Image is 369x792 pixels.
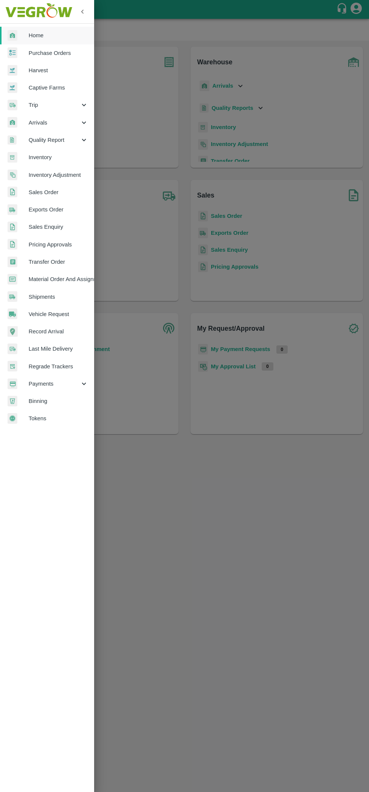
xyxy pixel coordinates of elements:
img: shipments [8,204,17,215]
img: delivery [8,344,17,354]
img: whInventory [8,152,17,163]
img: delivery [8,100,17,111]
span: Inventory [29,153,88,161]
span: Pricing Approvals [29,240,88,249]
span: Exports Order [29,205,88,214]
img: sales [8,222,17,233]
img: recordArrival [8,326,18,337]
span: Last Mile Delivery [29,345,88,353]
span: Binning [29,397,88,405]
span: Transfer Order [29,258,88,266]
span: Payments [29,380,80,388]
span: Material Order And Assignment [29,275,88,283]
img: bin [8,396,17,406]
img: tokens [8,413,17,424]
img: qualityReport [8,135,17,145]
img: centralMaterial [8,274,17,285]
span: Record Arrival [29,327,88,336]
span: Home [29,31,88,40]
img: payment [8,379,17,389]
img: whArrival [8,117,17,128]
span: Tokens [29,414,88,423]
span: Purchase Orders [29,49,88,57]
img: harvest [8,65,17,76]
span: Shipments [29,293,88,301]
img: sales [8,239,17,250]
span: Quality Report [29,136,80,144]
span: Captive Farms [29,84,88,92]
img: vehicle [8,309,17,319]
span: Arrivals [29,119,80,127]
span: Sales Enquiry [29,223,88,231]
img: whArrival [8,30,17,41]
span: Inventory Adjustment [29,171,88,179]
img: sales [8,187,17,198]
img: shipments [8,291,17,302]
span: Sales Order [29,188,88,196]
span: Vehicle Request [29,310,88,318]
img: harvest [8,82,17,93]
span: Harvest [29,66,88,74]
img: whTracker [8,361,17,372]
span: Trip [29,101,80,109]
span: Regrade Trackers [29,362,88,371]
img: inventory [8,169,17,180]
img: whTransfer [8,257,17,268]
img: reciept [8,47,17,58]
